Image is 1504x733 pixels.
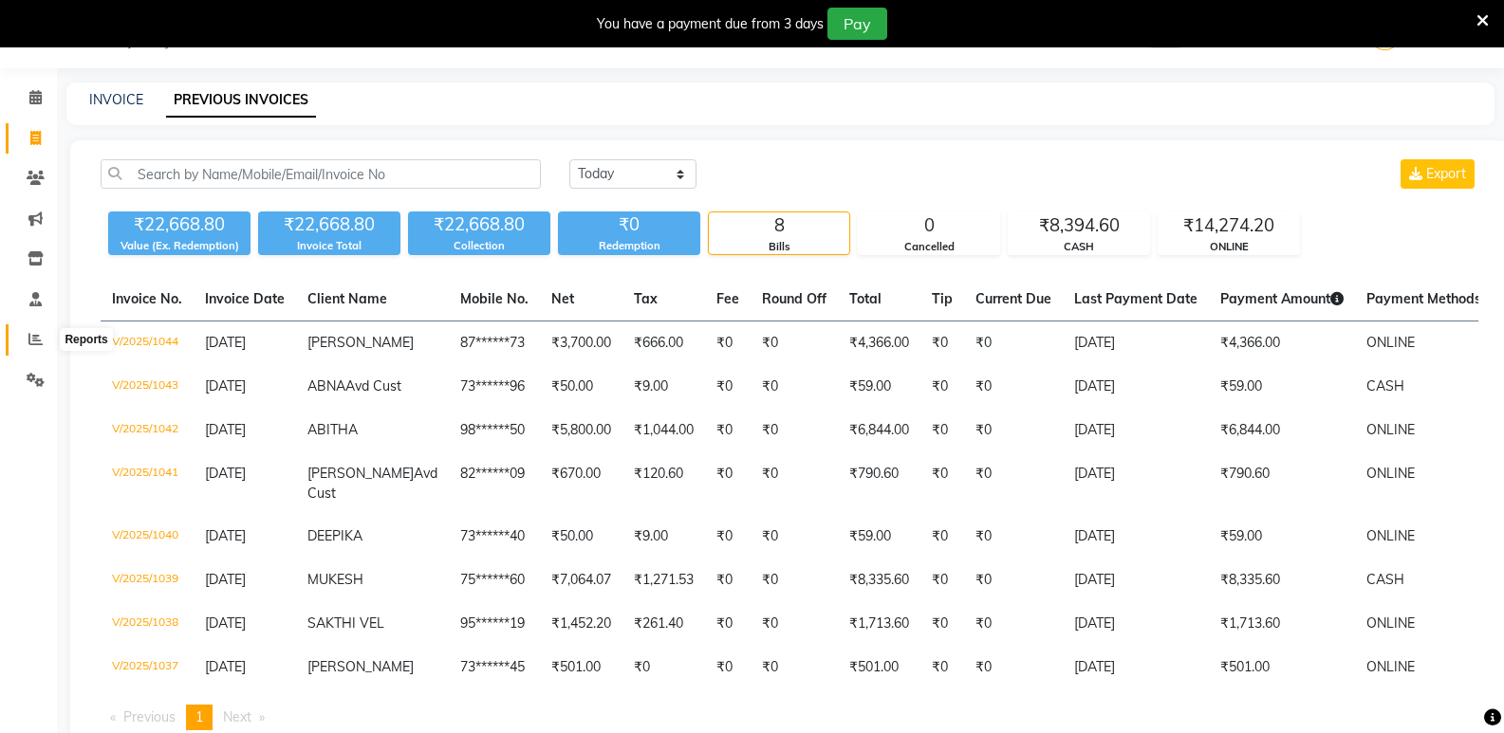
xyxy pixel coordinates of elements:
[751,321,838,366] td: ₹0
[1220,290,1344,307] span: Payment Amount
[597,14,824,34] div: You have a payment due from 3 days
[920,515,964,559] td: ₹0
[622,602,705,646] td: ₹261.40
[205,334,246,351] span: [DATE]
[1063,365,1209,409] td: [DATE]
[709,239,849,255] div: Bills
[751,515,838,559] td: ₹0
[101,321,194,366] td: V/2025/1044
[1209,365,1355,409] td: ₹59.00
[101,705,1478,730] nav: Pagination
[1209,602,1355,646] td: ₹1,713.60
[205,571,246,588] span: [DATE]
[307,334,414,351] span: [PERSON_NAME]
[1209,646,1355,689] td: ₹501.00
[558,238,700,254] div: Redemption
[751,452,838,515] td: ₹0
[964,321,1063,366] td: ₹0
[408,211,550,238] div: ₹22,668.80
[540,515,622,559] td: ₹50.00
[751,646,838,689] td: ₹0
[849,290,882,307] span: Total
[307,377,345,394] span: ABNA
[1159,212,1299,239] div: ₹14,274.20
[540,602,622,646] td: ₹1,452.20
[1009,212,1149,239] div: ₹8,394.60
[307,527,362,544] span: DEEPIKA
[920,409,964,452] td: ₹0
[101,515,194,559] td: V/2025/1040
[1366,527,1415,544] span: ONLINE
[964,646,1063,689] td: ₹0
[112,290,182,307] span: Invoice No.
[1063,559,1209,602] td: [DATE]
[205,421,246,438] span: [DATE]
[920,321,964,366] td: ₹0
[166,83,316,118] a: PREVIOUS INVOICES
[1366,614,1415,632] span: ONLINE
[205,658,246,675] span: [DATE]
[101,409,194,452] td: V/2025/1042
[60,328,112,351] div: Reports
[460,290,529,307] span: Mobile No.
[622,452,705,515] td: ₹120.60
[1063,321,1209,366] td: [DATE]
[716,290,739,307] span: Fee
[751,559,838,602] td: ₹0
[751,365,838,409] td: ₹0
[101,365,194,409] td: V/2025/1043
[123,708,176,725] span: Previous
[1366,421,1415,438] span: ONLINE
[838,409,920,452] td: ₹6,844.00
[540,321,622,366] td: ₹3,700.00
[1366,465,1415,482] span: ONLINE
[1063,515,1209,559] td: [DATE]
[307,658,414,675] span: [PERSON_NAME]
[345,377,401,394] span: Avd Cust
[920,602,964,646] td: ₹0
[838,452,920,515] td: ₹790.60
[762,290,826,307] span: Round Off
[540,559,622,602] td: ₹7,064.07
[307,571,363,588] span: MUKESH
[1366,571,1404,588] span: CASH
[558,211,700,238] div: ₹0
[101,646,194,689] td: V/2025/1037
[859,239,999,255] div: Cancelled
[964,559,1063,602] td: ₹0
[838,646,920,689] td: ₹501.00
[705,515,751,559] td: ₹0
[307,290,387,307] span: Client Name
[705,321,751,366] td: ₹0
[89,91,143,108] a: INVOICE
[859,212,999,239] div: 0
[101,559,194,602] td: V/2025/1039
[205,527,246,544] span: [DATE]
[1063,452,1209,515] td: [DATE]
[101,602,194,646] td: V/2025/1038
[838,365,920,409] td: ₹59.00
[307,614,384,632] span: SAKTHI VEL
[705,646,751,689] td: ₹0
[540,646,622,689] td: ₹501.00
[838,559,920,602] td: ₹8,335.60
[1366,334,1415,351] span: ONLINE
[705,452,751,515] td: ₹0
[108,211,251,238] div: ₹22,668.80
[1074,290,1198,307] span: Last Payment Date
[1426,165,1466,182] span: Export
[205,290,285,307] span: Invoice Date
[1209,559,1355,602] td: ₹8,335.60
[108,238,251,254] div: Value (Ex. Redemption)
[705,409,751,452] td: ₹0
[540,409,622,452] td: ₹5,800.00
[751,409,838,452] td: ₹0
[205,465,246,482] span: [DATE]
[258,238,400,254] div: Invoice Total
[307,465,414,482] span: [PERSON_NAME]
[920,559,964,602] td: ₹0
[751,602,838,646] td: ₹0
[838,321,920,366] td: ₹4,366.00
[1366,377,1404,394] span: CASH
[1063,409,1209,452] td: [DATE]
